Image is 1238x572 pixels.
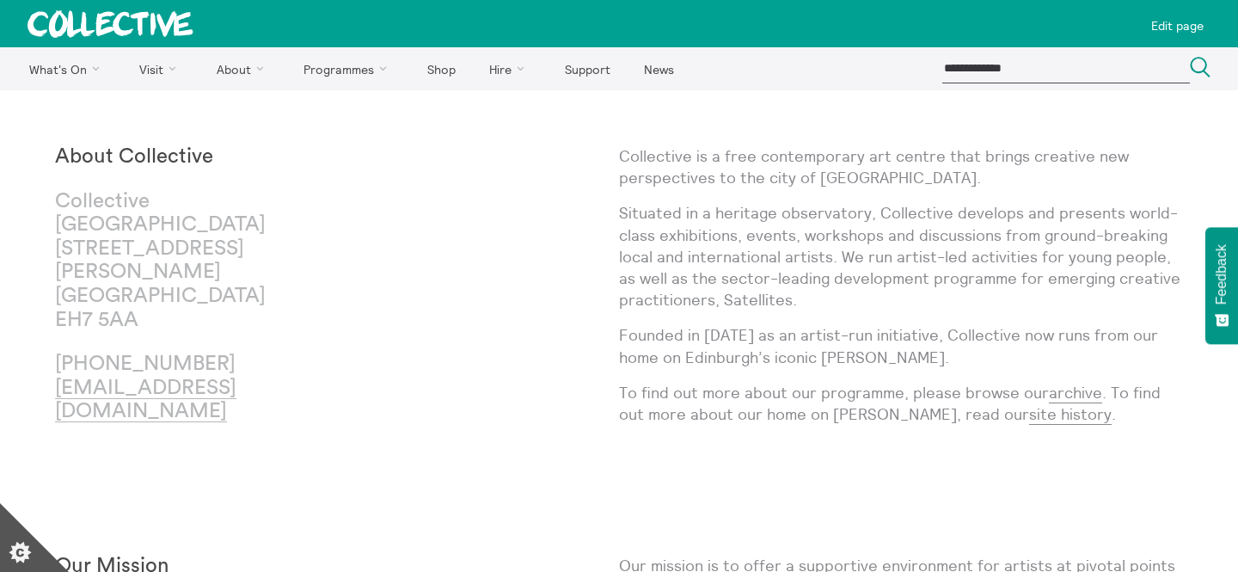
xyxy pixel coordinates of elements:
[1214,244,1229,304] span: Feedback
[619,324,1183,367] p: Founded in [DATE] as an artist-run initiative, Collective now runs from our home on Edinburgh’s i...
[201,47,285,90] a: About
[549,47,625,90] a: Support
[125,47,199,90] a: Visit
[619,202,1183,311] p: Situated in a heritage observatory, Collective develops and presents world-class exhibitions, eve...
[628,47,689,90] a: News
[1049,383,1102,403] a: archive
[1029,404,1112,425] a: site history
[55,353,337,424] p: [PHONE_NUMBER]
[55,378,236,423] a: [EMAIL_ADDRESS][DOMAIN_NAME]
[619,145,1183,188] p: Collective is a free contemporary art centre that brings creative new perspectives to the city of...
[1205,227,1238,344] button: Feedback - Show survey
[55,146,213,167] strong: About Collective
[412,47,470,90] a: Shop
[289,47,409,90] a: Programmes
[619,382,1183,425] p: To find out more about our programme, please browse our . To find out more about our home on [PER...
[55,190,337,333] p: Collective [GEOGRAPHIC_DATA] [STREET_ADDRESS][PERSON_NAME] [GEOGRAPHIC_DATA] EH7 5AA
[1151,19,1204,33] p: Edit page
[14,47,121,90] a: What's On
[475,47,547,90] a: Hire
[1144,7,1210,40] a: Edit page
